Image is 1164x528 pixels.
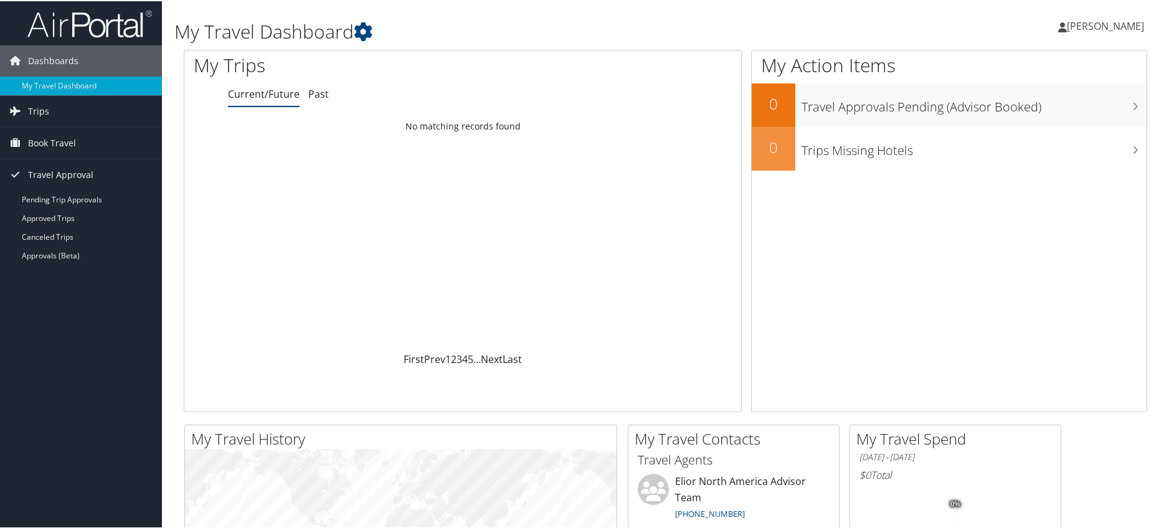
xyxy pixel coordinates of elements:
a: 0Trips Missing Hotels [752,126,1147,169]
a: Next [481,351,503,365]
h2: My Travel Spend [856,427,1061,448]
a: [PERSON_NAME] [1058,6,1157,44]
h3: Travel Agents [638,450,830,468]
h3: Travel Approvals Pending (Advisor Booked) [802,91,1147,115]
span: Book Travel [28,126,76,158]
h2: My Travel History [191,427,617,448]
a: 4 [462,351,468,365]
td: No matching records found [184,114,741,136]
h2: 0 [752,92,795,113]
h2: 0 [752,136,795,157]
tspan: 0% [950,499,960,507]
a: 0Travel Approvals Pending (Advisor Booked) [752,82,1147,126]
h6: Total [859,467,1051,481]
a: First [404,351,424,365]
h1: My Action Items [752,51,1147,77]
a: Last [503,351,522,365]
a: Current/Future [228,86,300,100]
span: Travel Approval [28,158,93,189]
span: [PERSON_NAME] [1067,18,1144,32]
h2: My Travel Contacts [635,427,839,448]
a: 3 [457,351,462,365]
img: airportal-logo.png [27,8,152,37]
a: 5 [468,351,473,365]
a: Prev [424,351,445,365]
span: … [473,351,481,365]
a: 1 [445,351,451,365]
span: Dashboards [28,44,78,75]
a: [PHONE_NUMBER] [675,507,745,518]
span: Trips [28,95,49,126]
h1: My Travel Dashboard [174,17,829,44]
a: 2 [451,351,457,365]
span: $0 [859,467,871,481]
h6: [DATE] - [DATE] [859,450,1051,462]
h3: Trips Missing Hotels [802,134,1147,158]
a: Past [308,86,329,100]
h1: My Trips [194,51,500,77]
